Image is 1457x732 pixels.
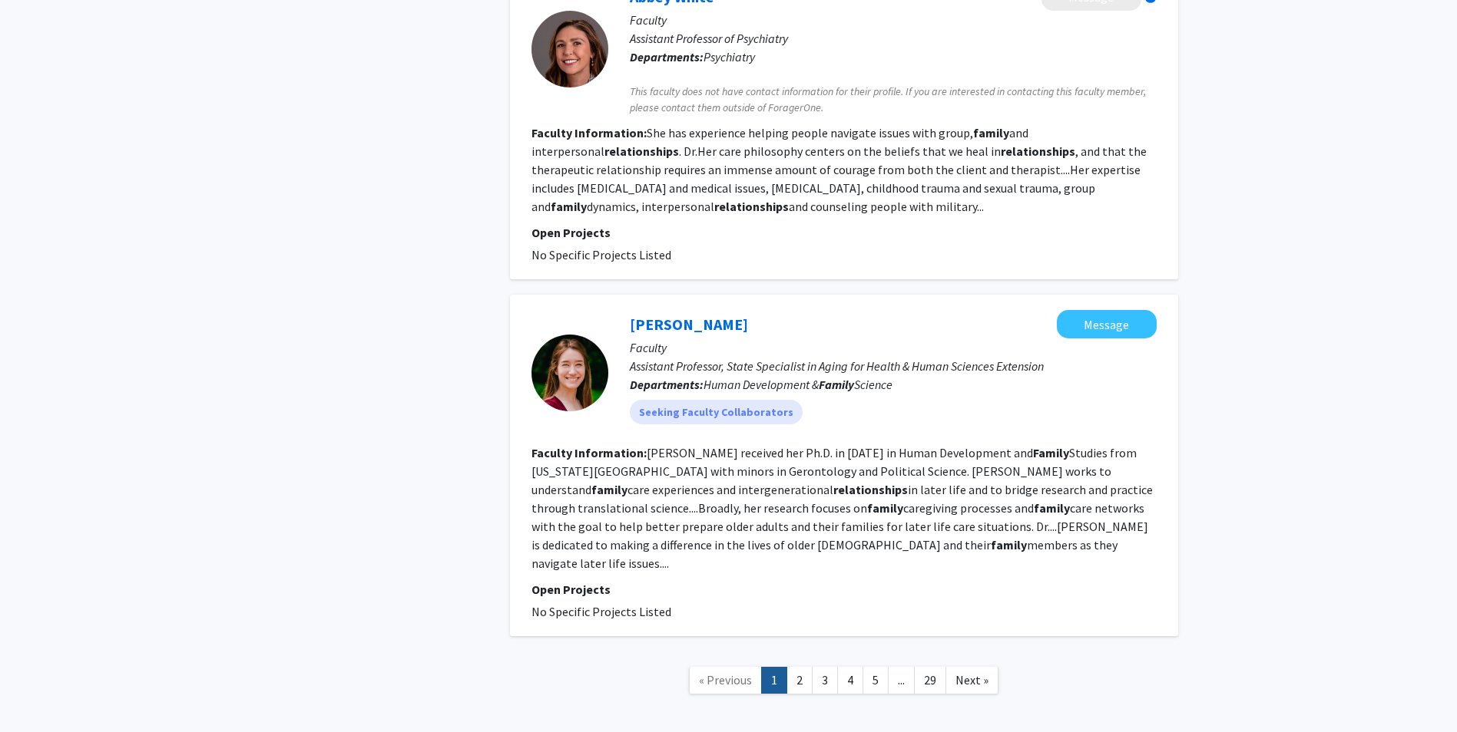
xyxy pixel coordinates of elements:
b: Family [1033,445,1069,460]
p: Faculty [630,11,1157,29]
span: Psychiatry [704,49,755,64]
a: 4 [837,667,863,694]
b: family [551,199,587,214]
a: [PERSON_NAME] [630,315,748,334]
p: Open Projects [531,223,1157,242]
span: Next » [955,672,988,687]
b: family [991,537,1027,552]
a: 5 [863,667,889,694]
b: Departments: [630,377,704,392]
b: Family [819,377,854,392]
span: This faculty does not have contact information for their profile. If you are interested in contac... [630,84,1157,116]
span: « Previous [699,672,752,687]
span: ... [898,672,905,687]
span: Human Development & Science [704,377,892,392]
b: family [1034,500,1070,516]
a: 3 [812,667,838,694]
button: Message Naomi Meinertz [1057,310,1157,338]
b: relationships [833,482,908,497]
mat-chip: Seeking Faculty Collaborators [630,400,803,424]
a: Previous Page [689,667,762,694]
b: Faculty Information: [531,125,647,140]
p: Faculty [630,338,1157,357]
b: Faculty Information: [531,445,647,460]
span: No Specific Projects Listed [531,604,671,619]
nav: Page navigation [510,651,1178,714]
b: family [867,500,903,516]
p: Assistant Professor of Psychiatry [630,29,1157,48]
a: 29 [914,667,946,694]
b: relationships [714,199,789,214]
b: Departments: [630,49,704,64]
b: relationships [1001,143,1075,159]
b: family [591,482,628,497]
a: 2 [786,667,813,694]
a: 1 [761,667,787,694]
fg-read-more: [PERSON_NAME] received her Ph.D. in [DATE] in Human Development and Studies from [US_STATE][GEOGR... [531,445,1153,571]
b: family [973,125,1009,140]
span: No Specific Projects Listed [531,247,671,262]
p: Assistant Professor, State Specialist in Aging for Health & Human Sciences Extension [630,357,1157,375]
b: relationships [604,143,679,159]
a: Next [945,667,998,694]
iframe: Chat [12,663,65,720]
fg-read-more: She has experience helping people navigate issues with group, and interpersonal . Dr.Her care phi... [531,125,1147,214]
p: Open Projects [531,580,1157,598]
